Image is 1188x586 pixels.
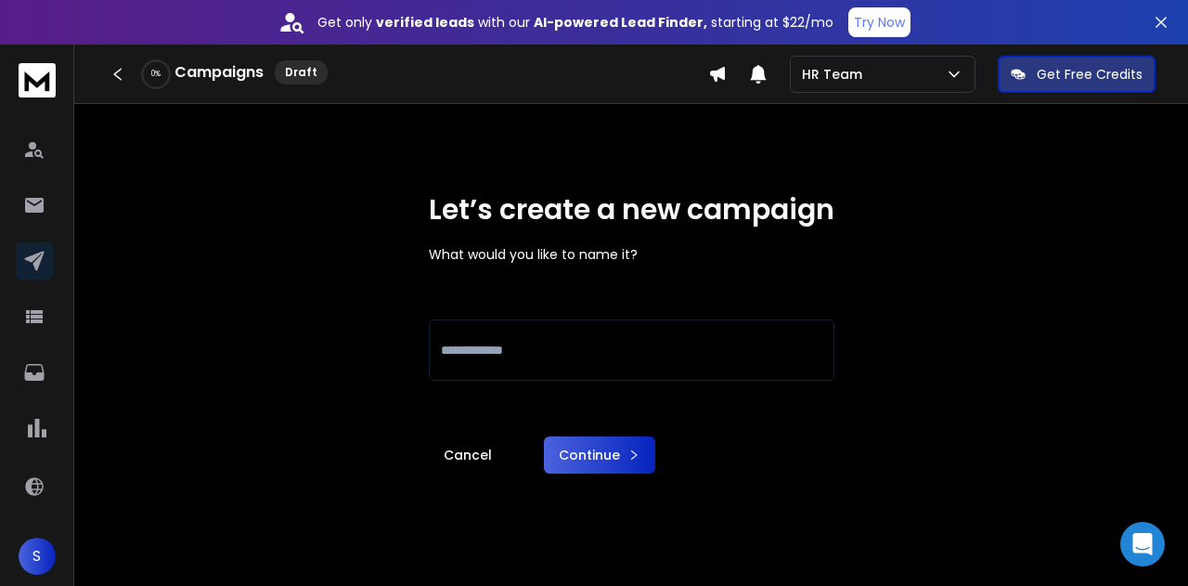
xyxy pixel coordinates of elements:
p: Try Now [854,13,905,32]
h1: Campaigns [174,61,264,84]
button: S [19,538,56,575]
p: What would you like to name it? [429,245,834,264]
h1: Let’s create a new campaign [429,193,834,227]
img: logo [19,63,56,98]
button: Try Now [848,7,910,37]
strong: verified leads [376,13,474,32]
p: Get only with our starting at $22/mo [317,13,833,32]
p: 0 % [151,69,161,80]
p: HR Team [802,65,870,84]
button: Get Free Credits [998,56,1156,93]
p: Get Free Credits [1037,65,1143,84]
div: Open Intercom Messenger [1120,522,1165,566]
button: Continue [544,436,655,474]
div: Draft [275,60,328,85]
strong: AI-powered Lead Finder, [534,13,707,32]
a: Cancel [429,436,507,474]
